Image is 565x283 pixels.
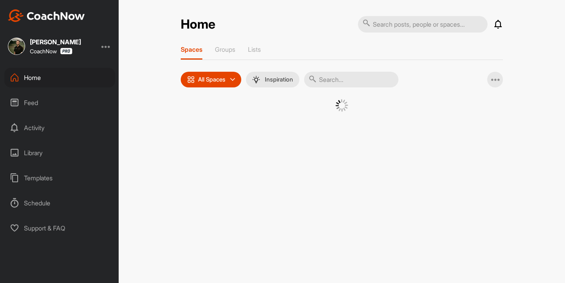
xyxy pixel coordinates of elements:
[4,218,115,238] div: Support & FAQ
[198,76,226,83] p: All Spaces
[8,38,25,55] img: square_3641e69a23774a22bb1969e55584baa6.jpg
[4,193,115,213] div: Schedule
[4,118,115,138] div: Activity
[265,76,293,83] p: Inspiration
[30,48,72,54] div: CoachNow
[4,93,115,112] div: Feed
[252,76,260,83] img: menuIcon
[30,39,81,45] div: [PERSON_NAME]
[248,45,261,53] p: Lists
[4,68,115,87] div: Home
[215,45,235,53] p: Groups
[304,72,398,87] input: Search...
[336,99,348,112] img: G6gVgL6ErOh57ABN0eRmCEwV0I4iEi4d8EwaPGI0tHgoAbU4EAHFLEQAh+QQFCgALACwIAA4AGAASAAAEbHDJSesaOCdk+8xg...
[187,76,195,83] img: icon
[60,48,72,54] img: CoachNow Pro
[4,143,115,163] div: Library
[181,45,202,53] p: Spaces
[4,168,115,188] div: Templates
[358,16,488,33] input: Search posts, people or spaces...
[8,9,85,22] img: CoachNow
[181,17,215,32] h2: Home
